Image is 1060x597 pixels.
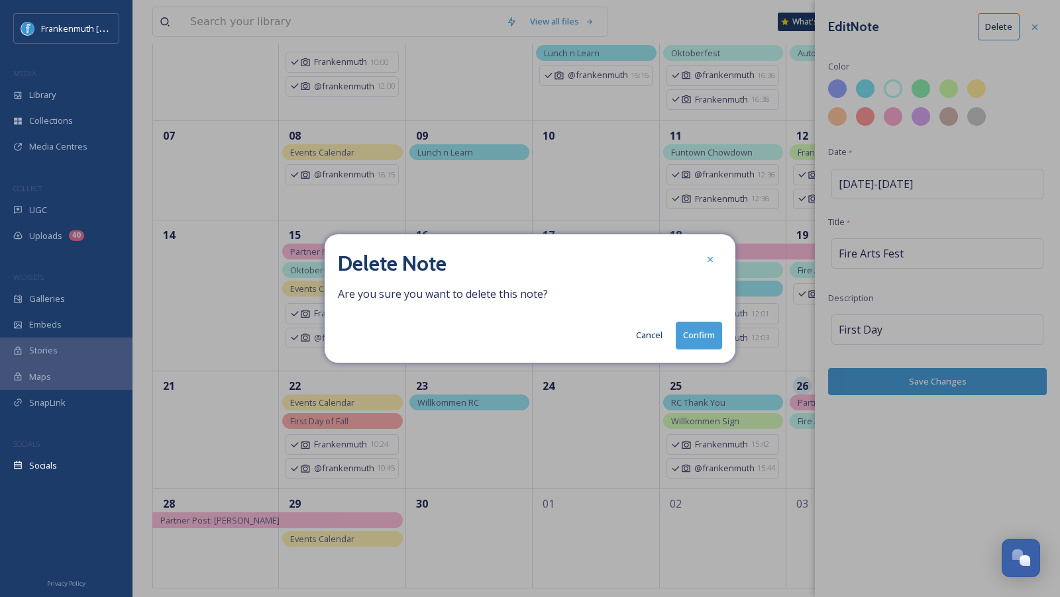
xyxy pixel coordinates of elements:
span: Socials [29,459,57,472]
span: COLLECT [13,183,42,193]
span: Stories [29,344,58,357]
span: Maps [29,371,51,383]
span: Embeds [29,318,62,331]
button: Open Chat [1002,539,1040,577]
span: Are you sure you want to delete this note? [338,286,722,302]
button: Confirm [676,322,722,349]
span: Frankenmuth [US_STATE] [41,22,141,34]
span: MEDIA [13,68,36,78]
span: UGC [29,204,47,216]
a: Privacy Policy [47,574,85,590]
div: 40 [69,230,84,241]
button: Cancel [629,322,669,348]
span: Galleries [29,293,65,305]
span: SOCIALS [13,439,40,449]
span: SnapLink [29,396,66,409]
span: Privacy Policy [47,579,85,588]
h2: Delete Note [338,248,447,279]
span: Library [29,89,56,101]
span: WIDGETS [13,272,44,282]
span: Collections [29,115,73,127]
span: Media Centres [29,140,87,153]
span: Uploads [29,230,62,242]
img: Social%20Media%20PFP%202025.jpg [21,22,34,35]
